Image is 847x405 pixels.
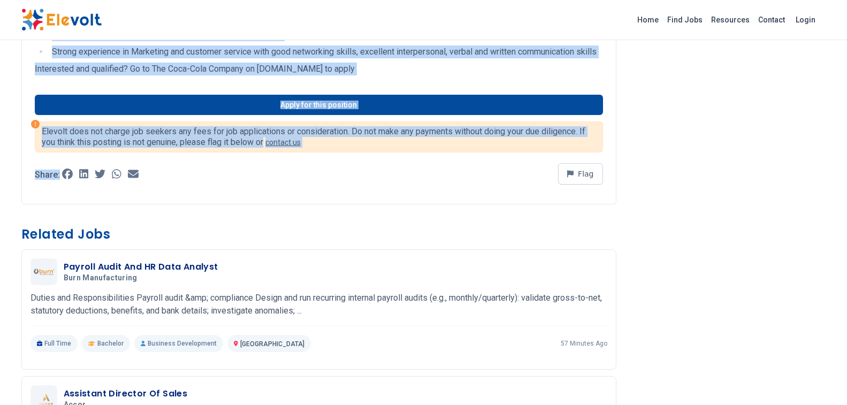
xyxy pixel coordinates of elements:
[35,63,603,75] p: Interested and qualified? Go to The Coca-Cola Company on [DOMAIN_NAME] to apply
[35,95,603,115] a: Apply for this position
[265,138,301,147] a: contact us
[30,258,607,352] a: Burn ManufacturingPayroll Audit And HR Data AnalystBurn ManufacturingDuties and Responsibilities ...
[561,339,607,348] p: 57 minutes ago
[35,171,60,179] p: Share:
[789,9,822,30] a: Login
[558,163,603,185] button: Flag
[793,354,847,405] iframe: Chat Widget
[97,339,124,348] span: Bachelor
[49,45,603,58] li: Strong experience in Marketing and customer service with good networking skills, excellent interp...
[33,268,55,275] img: Burn Manufacturing
[707,11,754,28] a: Resources
[754,11,789,28] a: Contact
[134,335,223,352] p: Business Development
[21,9,102,31] img: Elevolt
[663,11,707,28] a: Find Jobs
[42,126,596,148] p: Elevolt does not charge job seekers any fees for job applications or consideration. Do not make a...
[30,292,607,317] p: Duties and Responsibilities Payroll audit &amp; compliance Design and run recurring internal payr...
[64,273,138,283] span: Burn Manufacturing
[633,11,663,28] a: Home
[64,261,218,273] h3: Payroll Audit And HR Data Analyst
[240,340,304,348] span: [GEOGRAPHIC_DATA]
[64,387,188,400] h3: Assistant Director Of Sales
[21,226,616,243] h3: Related Jobs
[30,335,78,352] p: Full Time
